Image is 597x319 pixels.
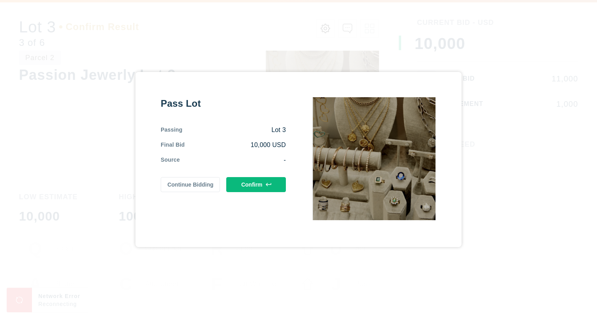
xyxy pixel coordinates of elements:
[182,126,286,134] div: Lot 3
[161,156,180,164] div: Source
[185,141,286,149] div: 10,000 USD
[161,97,286,110] div: Pass Lot
[226,177,286,192] button: Confirm
[161,177,220,192] button: Continue Bidding
[180,156,286,164] div: -
[161,126,182,134] div: Passing
[161,141,185,149] div: Final Bid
